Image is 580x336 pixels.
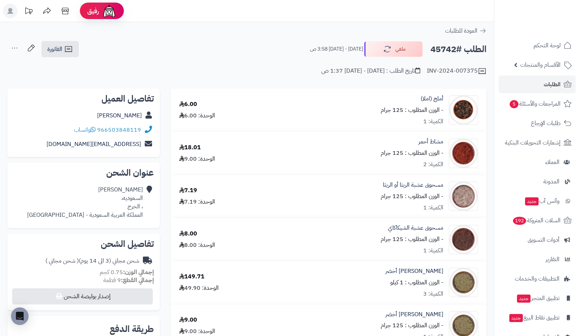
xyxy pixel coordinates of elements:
div: الكمية: 1 [423,246,443,255]
span: رفيق [87,7,99,15]
small: - الوزن المطلوب : 125 جرام [381,235,443,244]
div: الوحدة: 6.00 [179,112,215,120]
span: الفاتورة [47,45,62,54]
span: طلبات الإرجاع [531,118,561,128]
a: مسحوق عشبة الريتا أو الريثا [383,181,443,189]
button: إصدار بوليصة الشحن [12,288,153,304]
div: الوحدة: 9.00 [179,327,215,336]
span: تطبيق المتجر [516,293,559,303]
span: وآتس آب [524,196,559,206]
a: أملج (املا) [421,95,443,103]
strong: إجمالي القطع: [121,276,154,285]
a: وآتس آبجديد [499,192,576,210]
small: [DATE] - [DATE] 3:58 ص [310,45,363,53]
a: [PERSON_NAME] أخضر [385,267,443,275]
div: 9.00 [179,316,197,324]
img: 1667661777-Reetha%20Powder-90x90.jpg [449,182,478,211]
span: المدونة [543,176,559,187]
h2: الطلب #45742 [431,42,487,57]
div: INV-2024-007375 [427,67,487,76]
a: العملاء [499,153,576,171]
span: أدوات التسويق [528,235,559,245]
a: [PERSON_NAME] [97,111,142,120]
a: أدوات التسويق [499,231,576,249]
img: logo-2.png [530,17,573,32]
a: السلات المتروكة192 [499,212,576,229]
div: [PERSON_NAME] السعوديه، ، الخرج المملكة العربية السعودية - [GEOGRAPHIC_DATA] [27,186,143,219]
span: العودة للطلبات [445,26,477,35]
h2: تفاصيل الشحن [13,240,154,248]
a: [PERSON_NAME] أخضر [385,310,443,319]
a: 966503848119 [97,125,141,134]
a: العودة للطلبات [445,26,487,35]
span: العملاء [545,157,559,167]
a: لوحة التحكم [499,37,576,54]
a: الطلبات [499,76,576,93]
span: جديد [509,314,523,322]
div: الكمية: 3 [423,290,443,298]
span: جديد [517,295,531,303]
span: جديد [525,197,539,205]
a: تطبيق المتجرجديد [499,289,576,307]
span: السلات المتروكة [512,215,561,226]
div: 149.71 [179,273,204,281]
div: الكمية: 2 [423,160,443,169]
a: التقارير [499,251,576,268]
div: الوحدة: 49.90 [179,284,219,292]
small: - الوزن المطلوب : 125 جرام [381,106,443,114]
img: 1662098715-Shikakai%20Powder-90x90.jpg [449,225,478,254]
img: 1660148305-Mushat%20Red-90x90.jpg [449,139,478,168]
h2: تفاصيل العميل [13,94,154,103]
span: التقارير [546,254,559,264]
button: ملغي [364,41,423,57]
div: 6.00 [179,100,197,109]
a: مسحوق عشبة الشيكاكاي [388,224,443,232]
a: المراجعات والأسئلة5 [499,95,576,113]
div: الوحدة: 7.19 [179,198,215,206]
a: واتساب [74,125,96,134]
div: شحن مجاني (3 الى 14 يوم) [45,257,139,265]
img: 1728018264-Mushat%20Green-90x90.jpg [449,268,478,297]
small: 9 قطعة [103,276,154,285]
a: تحديثات المنصة [19,4,38,20]
span: 192 [513,217,527,225]
small: - الوزن المطلوب : 125 جرام [381,149,443,157]
div: الكمية: 1 [423,117,443,126]
span: لوحة التحكم [533,40,561,51]
div: 8.00 [179,230,197,238]
div: الوحدة: 9.00 [179,155,215,163]
a: المدونة [499,173,576,190]
span: ( شحن مجاني ) [45,256,79,265]
h2: طريقة الدفع [110,325,154,333]
img: 1633580797-Phyllanthus-90x90.jpg [449,95,478,125]
small: - الوزن المطلوب : 1 كيلو [390,278,443,287]
small: 0.75 كجم [100,268,154,277]
div: 7.19 [179,186,197,195]
a: التطبيقات والخدمات [499,270,576,288]
a: طلبات الإرجاع [499,114,576,132]
span: إشعارات التحويلات البنكية [505,138,561,148]
a: [EMAIL_ADDRESS][DOMAIN_NAME] [47,140,141,149]
span: الأقسام والمنتجات [520,60,561,70]
a: الفاتورة [41,41,79,57]
div: تاريخ الطلب : [DATE] - [DATE] 1:37 ص [321,67,420,75]
span: تطبيق نقاط البيع [509,313,559,323]
div: الكمية: 1 [423,204,443,212]
a: تطبيق نقاط البيعجديد [499,309,576,326]
span: 5 [510,100,519,109]
small: - الوزن المطلوب : 125 جرام [381,192,443,201]
h2: عنوان الشحن [13,168,154,177]
div: الوحدة: 8.00 [179,241,215,249]
strong: إجمالي الوزن: [123,268,154,277]
a: مشاط أحمر [418,138,443,146]
a: إشعارات التحويلات البنكية [499,134,576,151]
span: الطلبات [544,79,561,90]
small: - الوزن المطلوب : 125 جرام [381,321,443,330]
div: 18.01 [179,143,201,152]
div: Open Intercom Messenger [11,307,29,325]
span: التطبيقات والخدمات [515,274,559,284]
span: المراجعات والأسئلة [509,99,561,109]
img: ai-face.png [102,4,117,18]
